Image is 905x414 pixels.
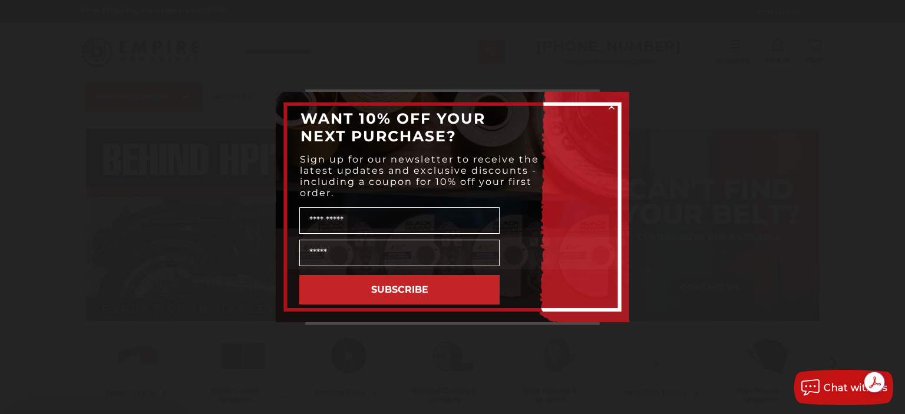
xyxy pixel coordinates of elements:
[300,154,539,198] span: Sign up for our newsletter to receive the latest updates and exclusive discounts - including a co...
[606,101,617,112] button: Close dialog
[299,275,500,304] button: SUBSCRIBE
[300,110,485,145] span: WANT 10% OFF YOUR NEXT PURCHASE?
[824,382,887,393] span: Chat with us
[794,370,893,405] button: Chat with us
[299,240,500,266] input: Email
